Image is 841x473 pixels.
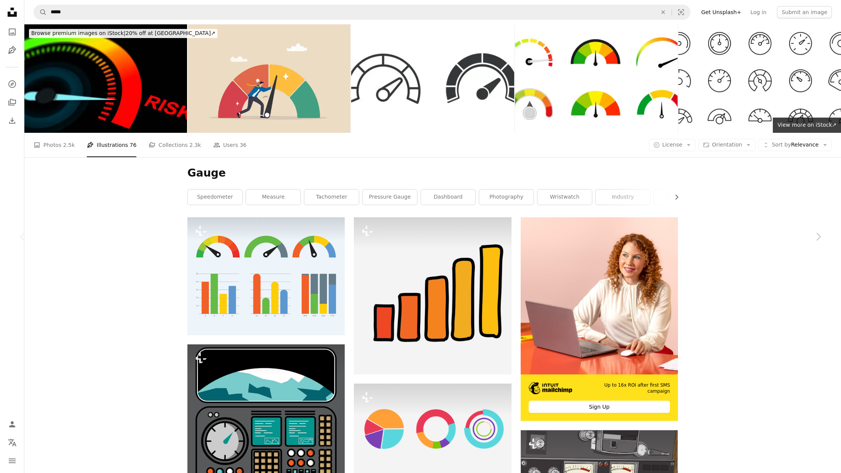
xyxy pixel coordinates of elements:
[187,272,345,279] a: A set of three different speedometers on a white background
[772,142,791,148] span: Sort by
[354,217,511,374] img: A drawing of a bar chart on a white background
[5,435,20,450] button: Language
[149,133,201,157] a: Collections 2.3k
[521,217,678,421] a: Up to 16x ROI after first SMS campaignSign Up
[654,190,708,205] a: occupation
[31,30,125,36] span: Browse premium images on iStock |
[351,24,514,133] img: Performance thin line and glyph solid icon. Editable stroke and perfect pixel isolated on transpa...
[678,24,841,133] img: Speedometer icon set. Speed indicator. Gauge, dashboard, tachometer, scale. Speedometer icon with...
[363,190,417,205] a: pressure gauge
[24,24,222,43] a: Browse premium images on iStock|20% off at [GEOGRAPHIC_DATA]↗
[421,190,475,205] a: dashboard
[697,6,746,18] a: Get Unsplash+
[189,141,201,149] span: 2.3k
[187,419,345,426] a: A picture of a radio with mountains in the background
[188,24,350,133] img: Push skill level, credit score or increase performance, improvement or effort to be better, excel...
[246,190,301,205] a: measure
[662,142,683,148] span: License
[777,122,836,128] span: View more on iStock ↗
[670,190,678,205] button: scroll list to the right
[63,141,75,149] span: 2.5k
[795,200,841,273] a: Next
[5,95,20,110] a: Collections
[777,6,832,18] button: Submit an image
[515,24,678,133] img: satisfaction meters scale set
[537,190,592,205] a: wristwatch
[773,118,841,133] a: View more on iStock↗
[213,133,247,157] a: Users 36
[529,382,572,394] img: file-1690386555781-336d1949dad1image
[5,113,20,128] a: Download History
[5,76,20,92] a: Explore
[34,5,691,20] form: Find visuals sitewide
[240,141,246,149] span: 36
[34,5,47,19] button: Search Unsplash
[5,43,20,58] a: Illustrations
[188,190,242,205] a: speedometer
[5,453,20,468] button: Menu
[304,190,359,205] a: tachometer
[5,417,20,432] a: Log in / Sign up
[772,141,819,149] span: Relevance
[712,142,742,148] span: Orientation
[354,292,511,299] a: A drawing of a bar chart on a white background
[655,5,672,19] button: Clear
[354,459,511,465] a: A bunch of different colored graphs on a white background
[529,401,670,413] div: Sign Up
[34,133,75,157] a: Photos 2.5k
[758,139,832,151] button: Sort byRelevance
[596,190,650,205] a: industry
[649,139,696,151] button: License
[584,382,670,395] span: Up to 16x ROI after first SMS campaign
[672,5,690,19] button: Visual search
[24,24,187,133] img: Risk gauge
[187,217,345,335] img: A set of three different speedometers on a white background
[479,190,534,205] a: photography
[699,139,755,151] button: Orientation
[5,24,20,40] a: Photos
[746,6,771,18] a: Log in
[187,166,678,180] h1: Gauge
[31,30,215,36] span: 20% off at [GEOGRAPHIC_DATA] ↗
[521,217,678,374] img: file-1722962837469-d5d3a3dee0c7image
